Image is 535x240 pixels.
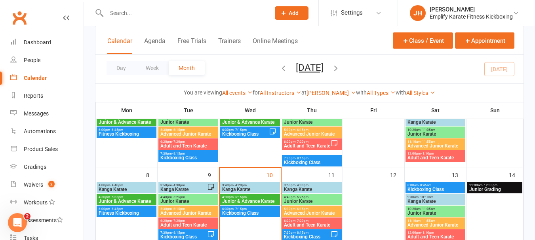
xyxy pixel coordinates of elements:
div: Reports [24,93,43,99]
span: - 5:25pm [172,195,185,199]
span: - 7:20pm [172,219,185,223]
span: - 6:15pm [295,207,308,211]
span: Adult and Teen Karate [407,155,464,160]
button: Appointment [455,32,514,49]
span: 6:20pm [160,140,217,144]
span: - 11:05am [421,128,435,132]
div: 9 [208,168,219,181]
a: All Instructors [260,90,301,96]
span: Junior & Advance Karate [98,120,155,125]
button: Trainers [218,37,241,54]
a: All events [222,90,253,96]
span: 12:00pm [407,152,464,155]
span: 4:00pm [98,183,155,187]
span: Kickboxing Class [160,155,217,160]
span: 7:30pm [160,152,217,155]
span: 6:30pm [222,128,269,132]
span: - 7:20pm [295,140,308,144]
span: 10:20am [407,128,464,132]
a: Clubworx [10,8,29,28]
span: - 7:15pm [234,128,247,132]
span: - 5:25pm [295,195,308,199]
span: Kickboxing Class [222,211,278,215]
span: 3:50pm [160,183,207,187]
span: - 6:15pm [172,128,185,132]
div: 11 [328,168,343,181]
button: Week [136,61,169,75]
span: 5:30pm [160,128,217,132]
th: Tue [158,102,219,119]
span: Junior & Advance Karate [222,199,278,204]
span: - 8:15pm [295,231,308,234]
span: 6:20pm [284,140,331,144]
span: - 6:45pm [110,128,123,132]
span: 5:30pm [160,207,217,211]
button: Agenda [144,37,166,54]
span: Kickboxing Class [407,187,464,192]
span: Junior Karate [160,199,217,204]
th: Thu [281,102,343,119]
span: - 8:15pm [172,231,185,234]
button: Class / Event [393,32,453,49]
span: 4:50pm [98,195,155,199]
div: Workouts [24,199,48,206]
span: Advanced Junior Karate [160,132,217,136]
strong: with [396,89,406,96]
span: Junior Karate [407,132,464,136]
span: 11:00am [469,183,521,187]
span: 6:00pm [98,128,155,132]
span: Fitness Kickboxing [98,211,155,215]
div: 14 [509,168,523,181]
span: - 8:15pm [172,152,185,155]
span: Kanga Karate [284,187,340,192]
a: Reports [10,87,84,105]
span: Settings [341,4,363,22]
span: Kickboxing Class [284,160,340,165]
span: - 5:15pm [234,195,247,199]
div: Dashboard [24,39,51,45]
div: 12 [390,168,404,181]
a: [PERSON_NAME] [307,90,356,96]
span: - 7:20pm [295,219,308,223]
span: Advanced Junior Karate [284,211,340,215]
span: - 5:35pm [110,195,123,199]
span: - 6:45pm [110,207,123,211]
span: Advanced Junior Karate [284,132,340,136]
button: Month [169,61,205,75]
button: Add [275,6,308,20]
span: Kanga Karate [407,199,464,204]
span: - 6:15pm [172,207,185,211]
div: People [24,57,40,63]
span: 4:40pm [284,195,340,199]
div: Product Sales [24,146,58,152]
span: - 11:55am [421,219,435,223]
div: [PERSON_NAME] [430,6,513,13]
span: 3:50pm [284,183,340,187]
span: 10:20am [407,207,464,211]
span: - 12:00pm [482,183,497,187]
span: Junior & Advance Karate [222,120,278,125]
span: 5:30pm [284,207,340,211]
div: 10 [267,168,281,181]
span: - 11:55am [421,140,435,144]
button: Free Trials [177,37,206,54]
a: All Types [367,90,396,96]
a: Calendar [10,69,84,87]
div: Messages [24,110,49,117]
span: - 7:15pm [234,207,247,211]
span: 2 [24,213,30,219]
span: 7:30pm [160,231,207,234]
div: Assessments [24,217,63,223]
span: Kickboxing Class [222,132,269,136]
span: Adult and Teen Karate [160,144,217,148]
span: - 4:20pm [234,183,247,187]
span: 4:40pm [160,195,217,199]
span: - 1:10pm [421,152,434,155]
span: 7:30pm [284,157,340,160]
span: Kanga Karate [160,187,207,192]
div: Gradings [24,164,46,170]
span: - 4:30pm [295,183,308,187]
a: People [10,51,84,69]
span: Advanced Junior Karate [407,144,464,148]
a: Waivers 2 [10,176,84,194]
